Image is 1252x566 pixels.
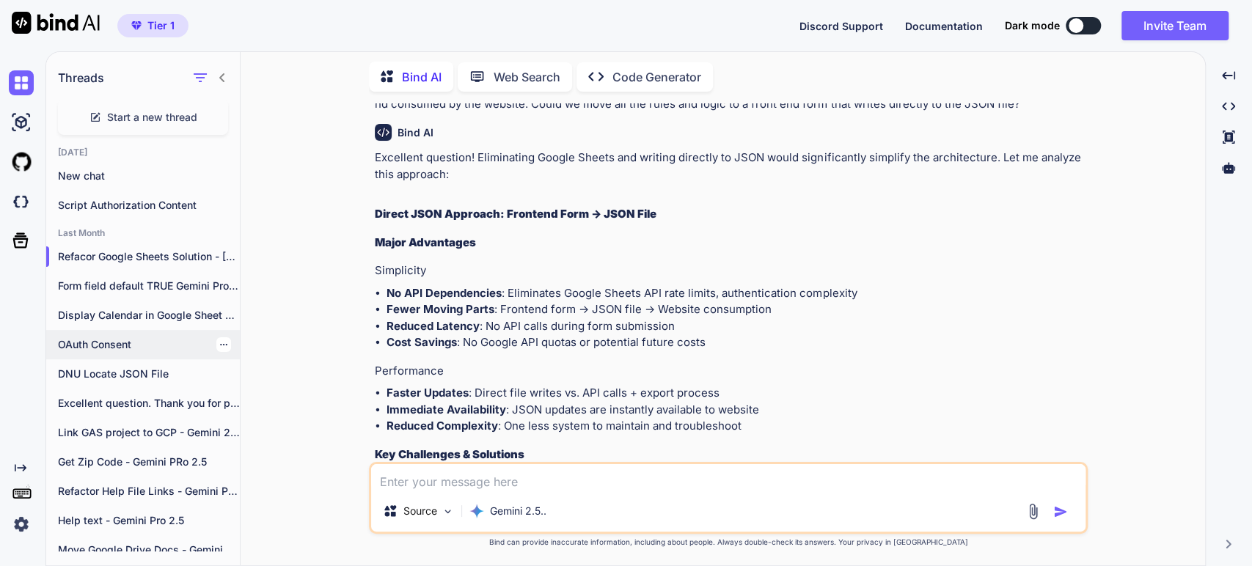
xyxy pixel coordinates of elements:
p: Help text - Gemini Pro 2.5 [58,513,240,528]
span: Discord Support [799,20,883,32]
h4: Performance [375,363,1085,380]
span: Documentation [905,20,983,32]
li: : Direct file writes vs. API calls + export process [387,385,1085,402]
button: Discord Support [799,18,883,34]
button: Documentation [905,18,983,34]
img: premium [131,21,142,30]
li: : One less system to maintain and troubleshoot [387,418,1085,435]
strong: Major Advantages [375,235,476,249]
img: attachment [1025,503,1041,520]
h1: Threads [58,69,104,87]
button: Invite Team [1121,11,1229,40]
img: ai-studio [9,110,34,135]
p: Move Google Drive Docs - Gemini Pro 2.5 [58,543,240,557]
img: Bind AI [12,12,100,34]
li: : JSON updates are instantly available to website [387,402,1085,419]
h6: Bind AI [398,125,433,140]
strong: Immediate Availability [387,403,506,416]
h2: [DATE] [46,147,240,158]
strong: No API Dependencies [387,286,502,300]
p: Web Search [494,68,560,86]
li: : Eliminates Google Sheets API rate limits, authentication complexity [387,285,1085,302]
strong: Reduced Latency [387,319,480,333]
strong: Reduced Complexity [387,419,498,433]
span: Start a new thread [107,110,197,125]
p: Excellent question. Thank you for providing that... [58,396,240,411]
p: Get Zip Code - Gemini PRo 2.5 [58,455,240,469]
h4: Simplicity [375,262,1085,279]
strong: Cost Savings [387,335,457,349]
img: Gemini 2.5 Pro [469,504,484,518]
p: Excellent question! Eliminating Google Sheets and writing directly to JSON would significantly si... [375,150,1085,183]
img: settings [9,512,34,537]
img: chat [9,70,34,95]
img: darkCloudIdeIcon [9,189,34,214]
p: Code Generator [612,68,701,86]
li: : Frontend form → JSON file → Website consumption [387,301,1085,318]
span: Dark mode [1005,18,1060,33]
p: OAuth Consent [58,337,240,352]
li: : No API calls during form submission [387,318,1085,335]
h2: Last Month [46,227,240,239]
strong: Direct JSON Approach: Frontend Form → JSON File [375,207,656,221]
p: New chat [58,169,240,183]
p: Refactor Help File Links - Gemini Pro 2.5 [58,484,240,499]
p: Gemini 2.5.. [490,504,546,518]
p: Script Authorization Content [58,198,240,213]
p: Form field default TRUE Gemini Pro 2.5 [58,279,240,293]
span: Tier 1 [147,18,175,33]
button: premiumTier 1 [117,14,188,37]
p: DNU Locate JSON File [58,367,240,381]
p: Refacor Google Sheets Solution - [PERSON_NAME] 4 [58,249,240,264]
li: : No Google API quotas or potential future costs [387,334,1085,351]
p: Display Calendar in Google Sheet cells - Gemini Pro 2.5 [58,308,240,323]
p: Bind can provide inaccurate information, including about people. Always double-check its answers.... [369,537,1088,548]
p: Bind AI [402,68,442,86]
img: githubLight [9,150,34,174]
p: Source [403,504,437,518]
strong: Faster Updates [387,386,469,400]
strong: Key Challenges & Solutions [375,447,524,461]
p: Link GAS project to GCP - Gemini 2.5 Pro [58,425,240,440]
img: Pick Models [442,505,454,518]
img: icon [1053,504,1068,519]
strong: Fewer Moving Parts [387,302,494,316]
